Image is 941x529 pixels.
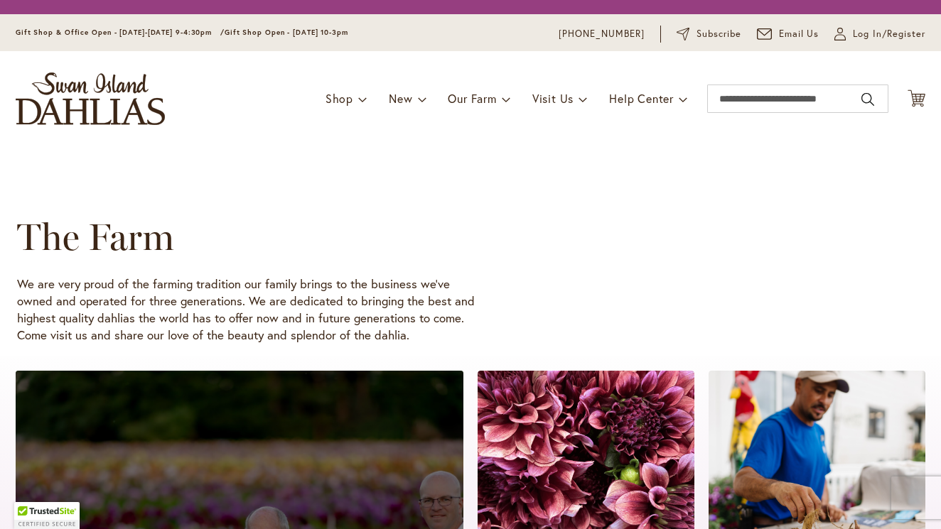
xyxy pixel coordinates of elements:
[697,27,741,41] span: Subscribe
[677,27,741,41] a: Subscribe
[559,27,645,41] a: [PHONE_NUMBER]
[853,27,925,41] span: Log In/Register
[17,216,883,258] h1: The Farm
[448,91,496,106] span: Our Farm
[532,91,574,106] span: Visit Us
[757,27,819,41] a: Email Us
[609,91,674,106] span: Help Center
[17,276,479,344] p: We are very proud of the farming tradition our family brings to the business we’ve owned and oper...
[834,27,925,41] a: Log In/Register
[16,72,165,125] a: store logo
[779,27,819,41] span: Email Us
[389,91,412,106] span: New
[225,28,348,37] span: Gift Shop Open - [DATE] 10-3pm
[861,88,874,111] button: Search
[326,91,353,106] span: Shop
[16,28,225,37] span: Gift Shop & Office Open - [DATE]-[DATE] 9-4:30pm /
